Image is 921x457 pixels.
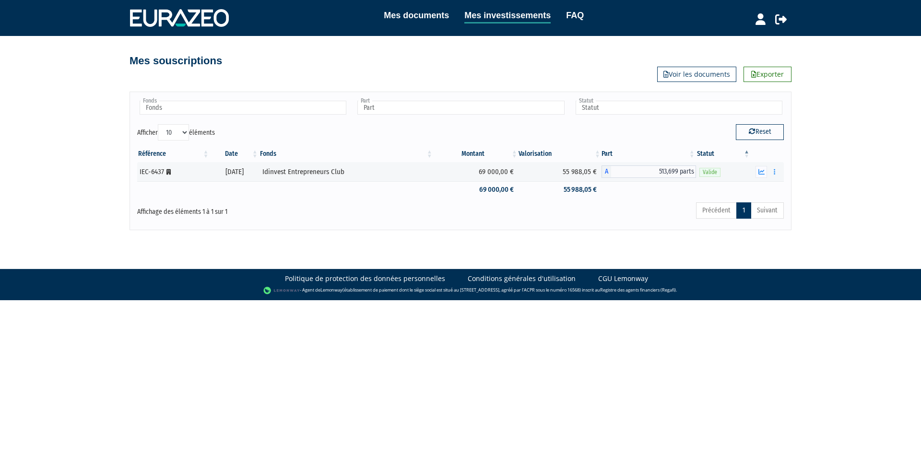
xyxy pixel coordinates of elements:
[598,274,648,283] a: CGU Lemonway
[158,124,189,141] select: Afficheréléments
[566,9,584,22] a: FAQ
[464,9,551,23] a: Mes investissements
[602,146,696,162] th: Part: activer pour trier la colonne par ordre croissant
[384,9,449,22] a: Mes documents
[696,146,751,162] th: Statut : activer pour trier la colonne par ordre d&eacute;croissant
[744,67,791,82] a: Exporter
[259,146,434,162] th: Fonds: activer pour trier la colonne par ordre croissant
[130,9,229,26] img: 1732889491-logotype_eurazeo_blanc_rvb.png
[320,287,342,293] a: Lemonway
[519,181,602,198] td: 55 988,05 €
[657,67,736,82] a: Voir les documents
[699,168,720,177] span: Valide
[600,287,676,293] a: Registre des agents financiers (Regafi)
[213,167,256,177] div: [DATE]
[137,201,398,217] div: Affichage des éléments 1 à 1 sur 1
[519,162,602,181] td: 55 988,05 €
[602,165,611,178] span: A
[751,202,784,219] a: Suivant
[285,274,445,283] a: Politique de protection des données personnelles
[611,165,696,178] span: 513,699 parts
[137,124,215,141] label: Afficher éléments
[10,286,911,295] div: - Agent de (établissement de paiement dont le siège social est situé au [STREET_ADDRESS], agréé p...
[434,181,519,198] td: 69 000,00 €
[468,274,576,283] a: Conditions générales d'utilisation
[434,162,519,181] td: 69 000,00 €
[736,202,751,219] a: 1
[262,167,430,177] div: Idinvest Entrepreneurs Club
[140,167,207,177] div: IEC-6437
[736,124,784,140] button: Reset
[137,146,210,162] th: Référence : activer pour trier la colonne par ordre croissant
[166,169,171,175] i: [Français] Personne morale
[434,146,519,162] th: Montant: activer pour trier la colonne par ordre croissant
[696,202,737,219] a: Précédent
[130,55,222,67] h4: Mes souscriptions
[263,286,300,295] img: logo-lemonway.png
[602,165,696,178] div: A - Idinvest Entrepreneurs Club
[519,146,602,162] th: Valorisation: activer pour trier la colonne par ordre croissant
[210,146,259,162] th: Date: activer pour trier la colonne par ordre croissant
